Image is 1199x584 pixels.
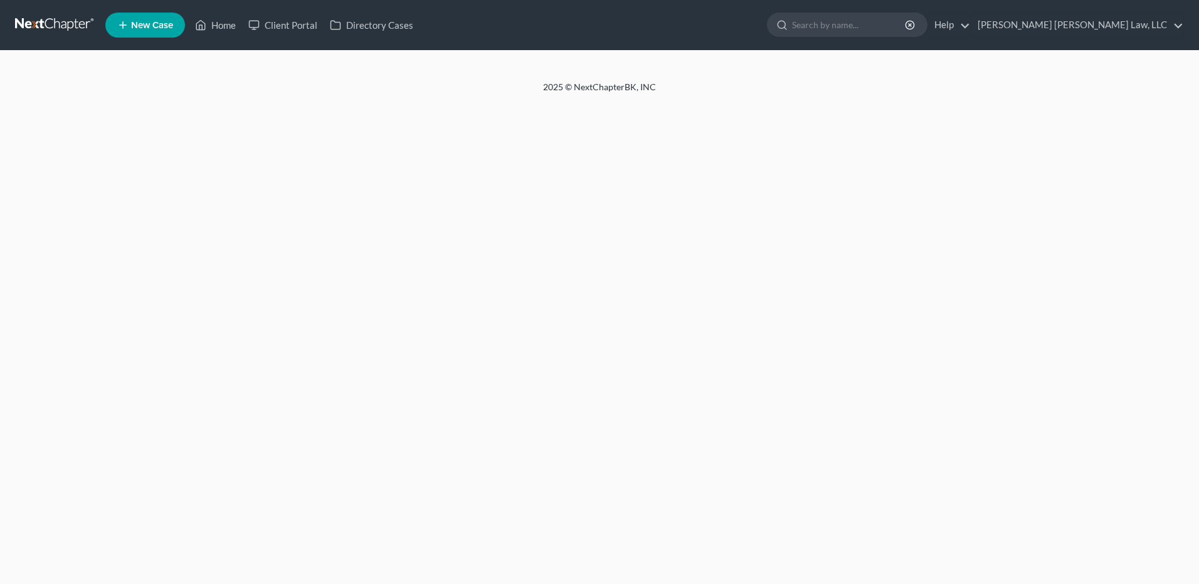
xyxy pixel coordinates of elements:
[242,14,324,36] a: Client Portal
[242,81,957,103] div: 2025 © NextChapterBK, INC
[324,14,420,36] a: Directory Cases
[792,13,907,36] input: Search by name...
[131,21,173,30] span: New Case
[971,14,1183,36] a: [PERSON_NAME] [PERSON_NAME] Law, LLC
[928,14,970,36] a: Help
[189,14,242,36] a: Home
